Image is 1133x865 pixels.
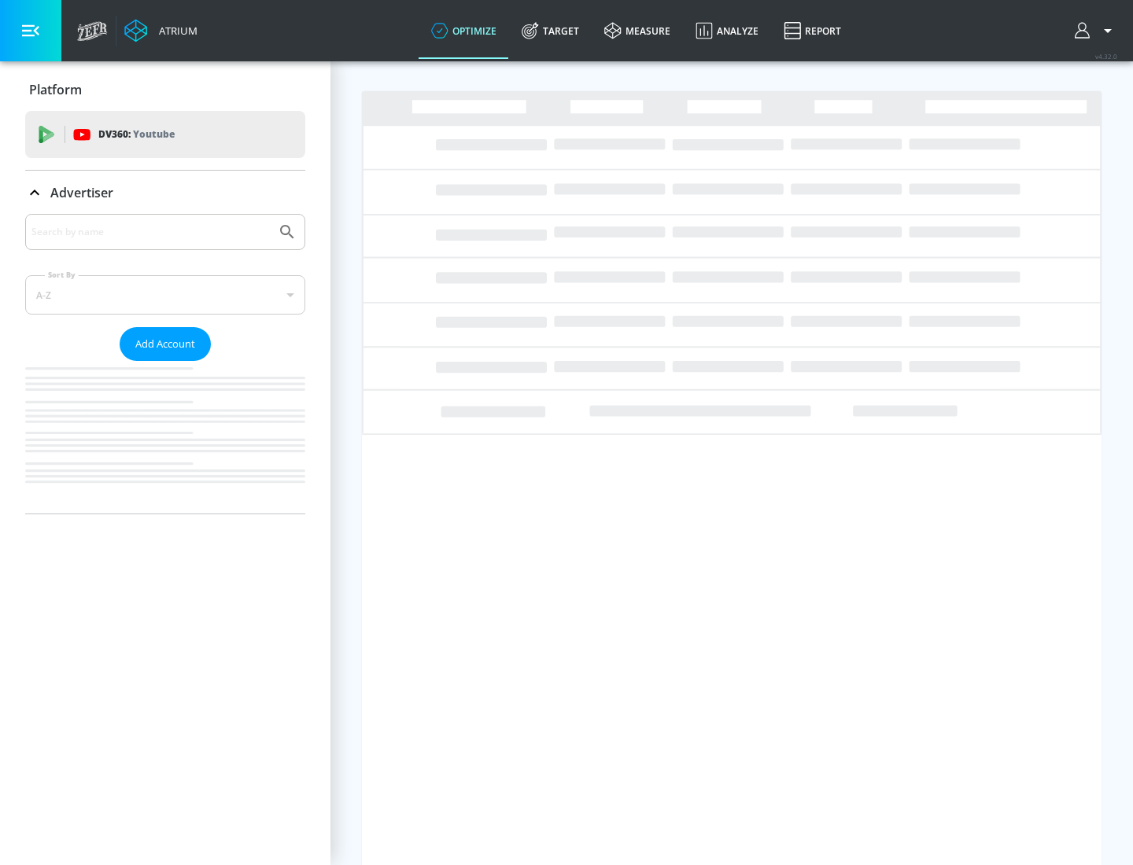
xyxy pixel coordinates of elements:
a: Atrium [124,19,197,42]
div: Advertiser [25,214,305,513]
div: DV360: Youtube [25,111,305,158]
a: optimize [419,2,509,59]
input: Search by name [31,222,270,242]
p: Youtube [133,126,175,142]
label: Sort By [45,270,79,280]
div: Advertiser [25,171,305,215]
button: Add Account [120,327,211,361]
div: Atrium [153,24,197,38]
nav: list of Advertiser [25,361,305,513]
p: DV360: [98,126,175,143]
p: Platform [29,81,82,98]
a: Target [509,2,592,59]
div: Platform [25,68,305,112]
span: Add Account [135,335,195,353]
a: measure [592,2,683,59]
div: A-Z [25,275,305,315]
p: Advertiser [50,184,113,201]
a: Report [771,2,854,59]
span: v 4.32.0 [1095,52,1117,61]
a: Analyze [683,2,771,59]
